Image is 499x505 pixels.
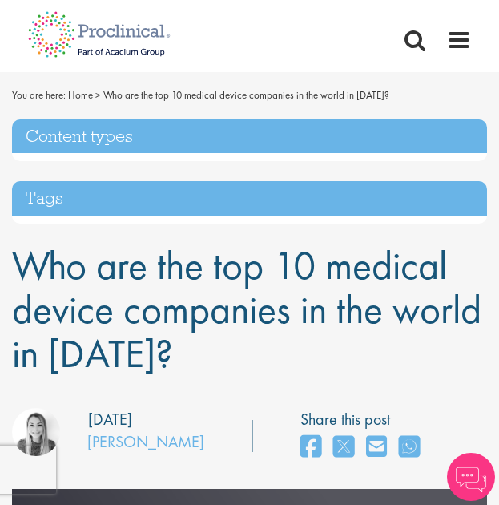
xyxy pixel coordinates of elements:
h3: Tags [12,181,487,216]
a: [PERSON_NAME] [87,431,204,452]
span: You are here: [12,88,66,102]
a: share on whats app [399,430,420,465]
span: Who are the top 10 medical device companies in the world in [DATE]? [103,88,389,102]
h3: Content types [12,119,487,154]
div: [DATE] [88,408,132,431]
a: share on twitter [333,430,354,465]
a: share on facebook [300,430,321,465]
label: Share this post [300,408,428,431]
img: Hannah Burke [12,408,60,456]
span: Who are the top 10 medical device companies in the world in [DATE]? [12,240,481,379]
a: share on email [366,430,387,465]
img: Chatbot [447,453,495,501]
